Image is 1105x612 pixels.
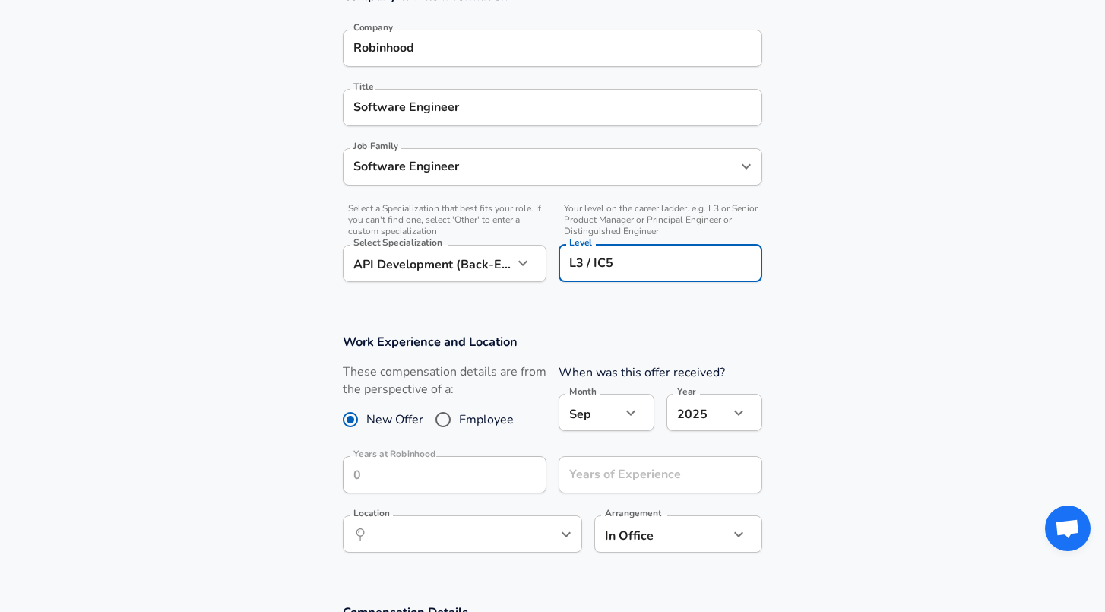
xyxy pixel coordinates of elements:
[353,509,389,518] label: Location
[353,141,398,151] label: Job Family
[350,155,733,179] input: Software Engineer
[353,23,393,32] label: Company
[569,238,592,247] label: Level
[677,387,696,396] label: Year
[343,456,513,493] input: 0
[353,82,373,91] label: Title
[350,36,755,60] input: Google
[353,449,435,458] label: Years at Robinhood
[343,363,546,398] label: These compensation details are from the perspective of a:
[353,238,442,247] label: Select Specialization
[559,364,725,381] label: When was this offer received?
[1045,506,1091,551] div: Open chat
[459,411,514,429] span: Employee
[605,509,661,518] label: Arrangement
[343,203,546,237] span: Select a Specialization that best fits your role. If you can't find one, select 'Other' to enter ...
[366,411,423,429] span: New Offer
[559,394,621,431] div: Sep
[565,252,755,275] input: L3
[736,156,757,177] button: Open
[559,456,729,493] input: 7
[569,387,596,396] label: Month
[594,515,706,553] div: In Office
[559,203,762,237] span: Your level on the career ladder. e.g. L3 or Senior Product Manager or Principal Engineer or Disti...
[666,394,729,431] div: 2025
[556,524,577,545] button: Open
[343,333,762,350] h3: Work Experience and Location
[350,96,755,119] input: Software Engineer
[343,245,513,282] div: API Development (Back-End)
